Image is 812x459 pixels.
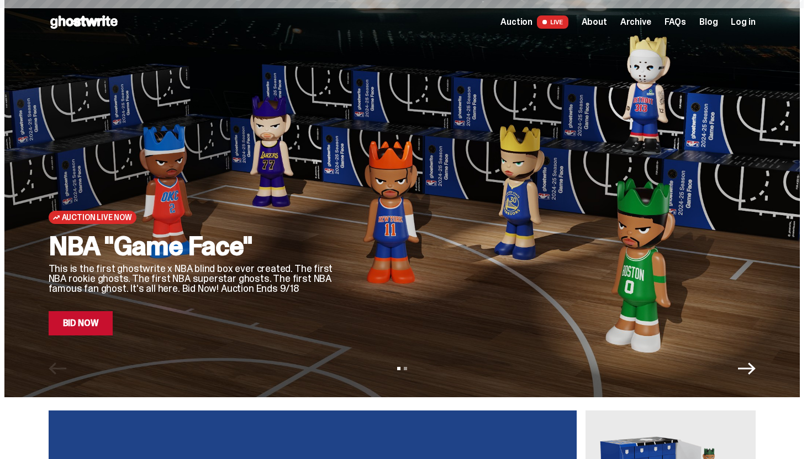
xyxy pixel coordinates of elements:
[49,311,113,335] a: Bid Now
[404,367,407,370] button: View slide 2
[738,360,756,377] button: Next
[500,18,532,26] span: Auction
[397,367,400,370] button: View slide 1
[49,233,336,259] h2: NBA "Game Face"
[665,18,686,26] a: FAQs
[731,18,755,26] a: Log in
[620,18,651,26] a: Archive
[500,15,568,29] a: Auction LIVE
[537,15,568,29] span: LIVE
[62,213,132,222] span: Auction Live Now
[699,18,718,26] a: Blog
[49,264,336,293] p: This is the first ghostwrite x NBA blind box ever created. The first NBA rookie ghosts. The first...
[582,18,607,26] a: About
